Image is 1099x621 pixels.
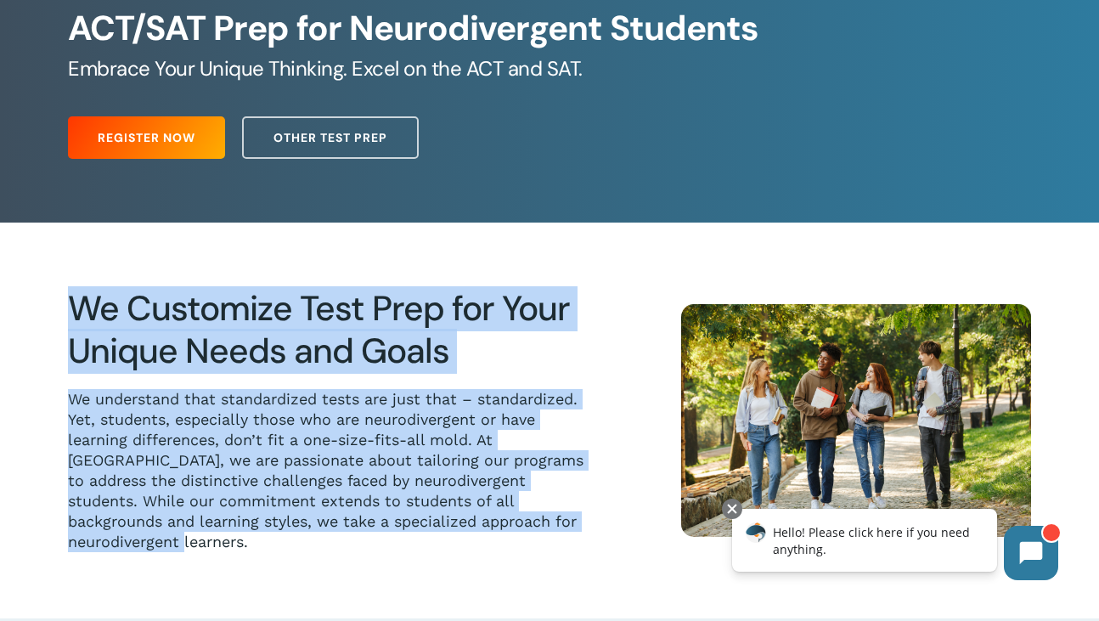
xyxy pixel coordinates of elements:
p: We understand that standardized tests are just that – standardized. Yet, students, especially tho... [68,389,584,552]
span: Other Test Prep [273,129,387,146]
span: Register Now [98,129,195,146]
iframe: Chatbot [714,495,1075,597]
a: Other Test Prep [242,116,419,159]
a: Register Now [68,116,225,159]
h1: ACT/SAT Prep for Neurodivergent Students [68,8,1031,49]
h2: We Customize Test Prep for Your Unique Needs and Goals [68,288,584,372]
img: Happy Students 1 1 [681,304,1030,537]
h5: Embrace Your Unique Thinking. Excel on the ACT and SAT. [68,55,1031,82]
